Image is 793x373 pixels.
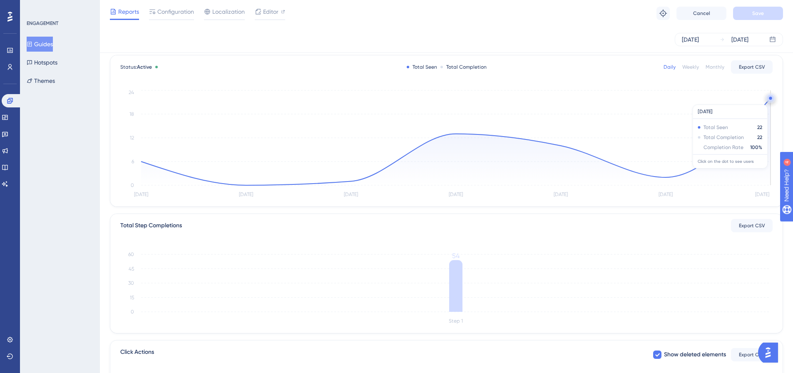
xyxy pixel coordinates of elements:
span: Export CSV [739,222,765,229]
tspan: 0 [131,309,134,315]
tspan: 24 [129,90,134,95]
tspan: Step 1 [449,318,463,324]
span: Reports [118,7,139,17]
span: Editor [263,7,278,17]
tspan: 45 [129,266,134,272]
div: [DATE] [731,35,748,45]
div: Daily [664,64,676,70]
tspan: 60 [128,251,134,257]
tspan: [DATE] [554,191,568,197]
tspan: 6 [132,159,134,164]
div: ENGAGEMENT [27,20,58,27]
div: [DATE] [682,35,699,45]
div: Total Step Completions [120,221,182,231]
tspan: 30 [128,280,134,286]
span: Click Actions [120,347,154,362]
span: Status: [120,64,152,70]
div: Total Seen [407,64,437,70]
span: Localization [212,7,245,17]
div: Weekly [682,64,699,70]
iframe: UserGuiding AI Assistant Launcher [758,340,783,365]
button: Save [733,7,783,20]
tspan: [DATE] [659,191,673,197]
button: Export CSV [731,348,773,361]
div: Monthly [706,64,724,70]
button: Cancel [676,7,726,20]
tspan: [DATE] [134,191,148,197]
span: Save [752,10,764,17]
button: Guides [27,37,53,52]
span: Configuration [157,7,194,17]
tspan: [DATE] [449,191,463,197]
span: Export CSV [739,64,765,70]
span: Need Help? [20,2,52,12]
div: Total Completion [440,64,487,70]
div: 4 [58,4,60,11]
tspan: 54 [452,252,460,260]
button: Themes [27,73,55,88]
button: Export CSV [731,60,773,74]
tspan: [DATE] [755,191,769,197]
span: Cancel [693,10,710,17]
span: Show deleted elements [664,350,726,360]
tspan: [DATE] [239,191,253,197]
tspan: [DATE] [344,191,358,197]
span: Export CSV [739,351,765,358]
tspan: 12 [130,135,134,141]
tspan: 15 [130,295,134,301]
button: Hotspots [27,55,57,70]
button: Export CSV [731,219,773,232]
tspan: 18 [129,111,134,117]
tspan: 0 [131,182,134,188]
span: Active [137,64,152,70]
